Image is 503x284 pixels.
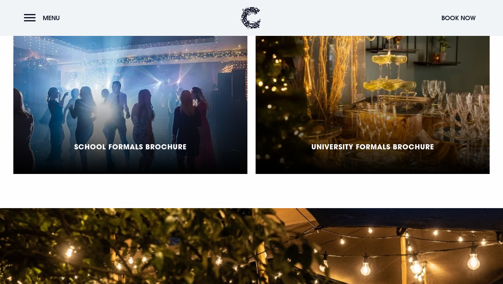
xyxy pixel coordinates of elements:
[438,11,479,25] button: Book Now
[256,3,490,174] a: University Formals Brochure
[311,143,434,151] h5: University Formals Brochure
[74,143,187,151] h5: School Formals Brochure
[43,14,60,22] span: Menu
[24,11,63,25] button: Menu
[13,3,247,174] a: School Formals Brochure
[241,7,261,29] img: Clandeboye Lodge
